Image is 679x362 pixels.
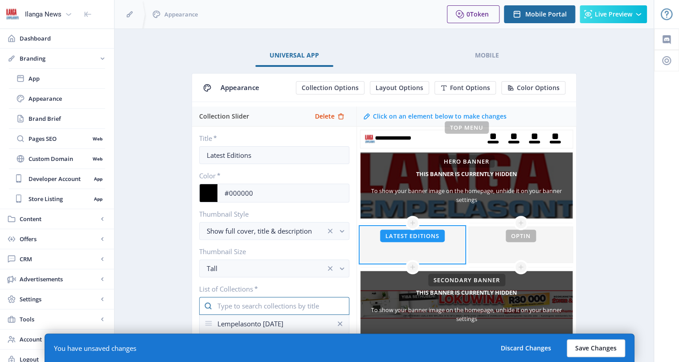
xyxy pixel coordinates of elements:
span: Mobile Portal [525,11,567,18]
span: Universal App [270,52,319,59]
span: CRM [20,255,98,263]
span: Custom Domain [29,154,90,163]
span: Branding [20,54,98,63]
button: Color Options [501,81,565,95]
a: Universal App [255,45,333,66]
div: Tall [207,263,326,274]
span: Account [20,335,98,344]
nb-badge: Web [90,134,105,143]
label: List of Collections [199,284,342,293]
input: Type to search collections by title [199,297,349,315]
button: Layout Options [370,81,429,95]
button: Delete [308,109,351,123]
span: Developer Account [29,174,91,183]
nb-badge: App [91,174,105,183]
div: You have unsaved changes [54,344,136,353]
span: App [29,74,105,83]
span: Advertisements [20,275,98,284]
label: Color [199,171,342,180]
span: Brand Brief [29,114,105,123]
span: Collection Options [302,84,359,91]
span: Token [470,10,489,18]
button: Show full cover, title & descriptionclear [199,222,349,240]
nb-badge: Web [90,154,105,163]
span: Offers [20,234,98,243]
button: 0Token [447,5,499,23]
span: Settings [20,295,98,304]
div: To show your banner image on the homepage, unhide it on your banner settings [360,305,573,323]
span: Dashboard [20,34,107,43]
div: Lempelasonto [DATE] [217,315,331,332]
a: Custom DomainWeb [9,149,105,169]
h5: This banner is currently hidden [416,285,517,300]
label: Thumbnail Size [199,247,342,256]
div: To show your banner image on the homepage, unhide it on your banner settings [360,186,573,204]
span: Appearance [221,83,259,92]
div: Show full cover, title & description [207,226,326,236]
span: Mobile [474,52,499,59]
a: Brand Brief [9,109,105,128]
span: Layout Options [376,84,423,91]
label: Thumbnail Style [199,210,342,218]
button: Font Options [434,81,496,95]
span: Appearance [164,10,198,19]
a: Store ListingApp [9,189,105,209]
div: Lempelasonto [DATE] [217,333,331,350]
span: Pages SEO [29,134,90,143]
input: #FFFFFF [217,185,349,202]
button: Save Changes [567,339,625,357]
span: Store Listing [29,194,91,203]
nb-icon: clear [326,264,335,273]
span: Delete [315,113,335,120]
a: Mobile [460,45,513,66]
a: Pages SEOWeb [9,129,105,148]
span: Live Preview [595,11,632,18]
button: Live Preview [580,5,647,23]
img: 6e32966d-d278-493e-af78-9af65f0c2223.png [5,7,20,21]
button: Mobile Portal [504,5,575,23]
span: Appearance [29,94,105,103]
nb-icon: clear [326,226,335,235]
span: Tools [20,315,98,324]
button: Discard Changes [492,339,560,357]
label: Title [199,134,342,143]
span: Font Options [450,84,490,91]
div: Collection Slider [199,107,308,126]
button: Tallclear [199,259,349,277]
button: Collection Options [296,81,364,95]
a: Developer AccountApp [9,169,105,189]
h5: This banner is currently hidden [416,167,517,181]
a: Appearance [9,89,105,108]
nb-badge: App [91,194,105,203]
span: Color Options [517,84,560,91]
input: Your Title ... [199,146,349,164]
a: App [9,69,105,88]
div: Ilanga News [25,4,61,24]
div: Click on an element below to make changes [373,112,507,121]
span: Content [20,214,98,223]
